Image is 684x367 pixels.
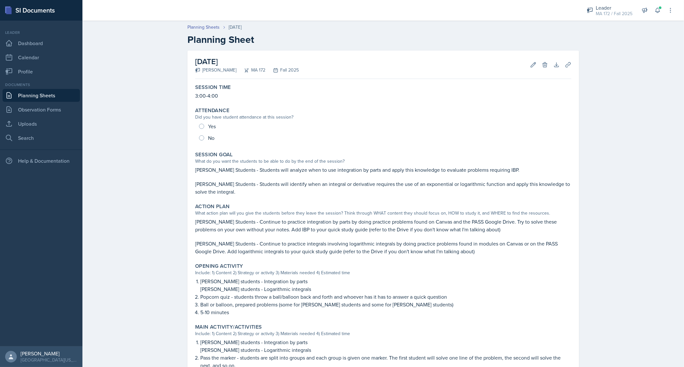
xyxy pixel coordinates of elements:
p: Popcorn quiz - students throw a ball/balloon back and forth and whoever has it has to answer a qu... [200,293,571,301]
a: Calendar [3,51,80,64]
div: Leader [596,4,632,12]
div: Did you have student attendance at this session? [195,114,571,121]
p: [PERSON_NAME] Students - Continue to practice integrals involving logarithmic integrals by doing ... [195,240,571,255]
a: Profile [3,65,80,78]
label: Opening Activity [195,263,243,269]
a: Dashboard [3,37,80,50]
p: [PERSON_NAME] students - Integration by parts [200,277,571,285]
p: [PERSON_NAME] students - Integration by parts [200,338,571,346]
div: Leader [3,30,80,35]
div: What do you want the students to be able to do by the end of the session? [195,158,571,165]
p: Ball or balloon, prepared problems (some for [PERSON_NAME] students and some for [PERSON_NAME] st... [200,301,571,308]
label: Attendance [195,107,229,114]
div: MA 172 [236,67,265,73]
label: Session Time [195,84,231,91]
div: What action plan will you give the students before they leave the session? Think through WHAT con... [195,210,571,217]
p: [PERSON_NAME] students - Logarithmic integrals [200,346,571,354]
p: 3:00-4:00 [195,92,571,100]
p: 5-10 minutes [200,308,571,316]
div: [PERSON_NAME] [195,67,236,73]
div: Fall 2025 [265,67,299,73]
div: Help & Documentation [3,154,80,167]
p: [PERSON_NAME] Students - Students will identify when an integral or derivative requires the use o... [195,180,571,196]
p: [PERSON_NAME] students - Logarithmic integrals [200,285,571,293]
label: Main Activity/Activities [195,324,262,330]
p: [PERSON_NAME] Students - Continue to practice integration by parts by doing practice problems fou... [195,218,571,233]
div: [DATE] [229,24,242,31]
h2: [DATE] [195,56,299,67]
div: MA 172 / Fall 2025 [596,10,632,17]
h2: Planning Sheet [187,34,579,45]
div: [GEOGRAPHIC_DATA][US_STATE] in [GEOGRAPHIC_DATA] [21,357,77,363]
div: Include: 1) Content 2) Strategy or activity 3) Materials needed 4) Estimated time [195,269,571,276]
div: [PERSON_NAME] [21,350,77,357]
a: Planning Sheets [3,89,80,102]
a: Uploads [3,117,80,130]
a: Observation Forms [3,103,80,116]
div: Documents [3,82,80,88]
a: Planning Sheets [187,24,220,31]
div: Include: 1) Content 2) Strategy or activity 3) Materials needed 4) Estimated time [195,330,571,337]
a: Search [3,131,80,144]
label: Session Goal [195,151,233,158]
p: [PERSON_NAME] Students - Students will analyze when to use integration by parts and apply this kn... [195,166,571,174]
label: Action Plan [195,203,230,210]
